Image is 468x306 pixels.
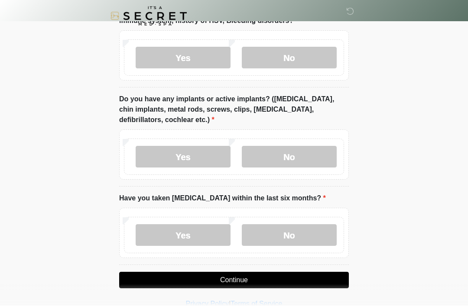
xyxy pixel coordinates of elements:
img: It's A Secret Med Spa Logo [110,6,187,26]
label: No [242,47,337,69]
label: Have you taken [MEDICAL_DATA] within the last six months? [119,193,326,204]
label: Yes [136,47,231,69]
label: No [242,146,337,168]
button: Continue [119,272,349,289]
label: Yes [136,225,231,246]
label: Yes [136,146,231,168]
label: Do you have any implants or active implants? ([MEDICAL_DATA], chin implants, metal rods, screws, ... [119,94,349,126]
label: No [242,225,337,246]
